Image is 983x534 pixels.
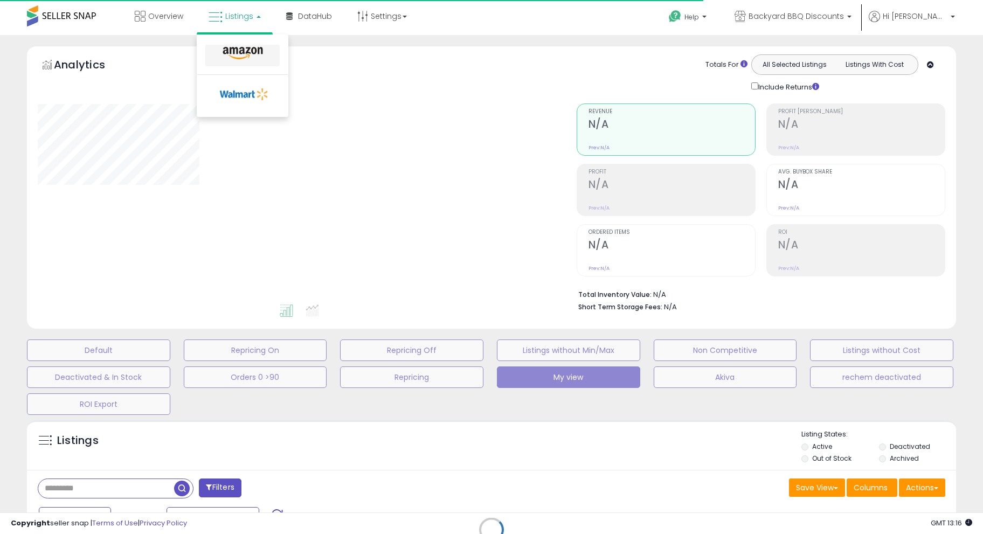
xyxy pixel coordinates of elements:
[778,265,799,272] small: Prev: N/A
[11,518,50,528] strong: Copyright
[11,518,187,529] div: seller snap | |
[778,205,799,211] small: Prev: N/A
[754,58,835,72] button: All Selected Listings
[778,178,945,193] h2: N/A
[589,169,755,175] span: Profit
[589,239,755,253] h2: N/A
[589,118,755,133] h2: N/A
[778,239,945,253] h2: N/A
[778,144,799,151] small: Prev: N/A
[578,302,662,311] b: Short Term Storage Fees:
[668,10,682,23] i: Get Help
[27,393,170,415] button: ROI Export
[810,366,953,388] button: rechem deactivated
[778,109,945,115] span: Profit [PERSON_NAME]
[497,366,640,388] button: My view
[589,205,610,211] small: Prev: N/A
[778,169,945,175] span: Avg. Buybox Share
[749,11,844,22] span: Backyard BBQ Discounts
[589,178,755,193] h2: N/A
[27,366,170,388] button: Deactivated & In Stock
[589,265,610,272] small: Prev: N/A
[184,339,327,361] button: Repricing On
[778,118,945,133] h2: N/A
[148,11,183,22] span: Overview
[810,339,953,361] button: Listings without Cost
[654,339,797,361] button: Non Competitive
[340,339,483,361] button: Repricing Off
[743,80,832,93] div: Include Returns
[184,366,327,388] button: Orders 0 >90
[834,58,915,72] button: Listings With Cost
[578,290,652,299] b: Total Inventory Value:
[578,287,937,300] li: N/A
[589,230,755,235] span: Ordered Items
[589,109,755,115] span: Revenue
[684,12,699,22] span: Help
[705,60,747,70] div: Totals For
[660,2,717,35] a: Help
[664,302,677,312] span: N/A
[883,11,947,22] span: Hi [PERSON_NAME]
[27,339,170,361] button: Default
[340,366,483,388] button: Repricing
[298,11,332,22] span: DataHub
[54,57,126,75] h5: Analytics
[589,144,610,151] small: Prev: N/A
[778,230,945,235] span: ROI
[225,11,253,22] span: Listings
[869,11,955,35] a: Hi [PERSON_NAME]
[654,366,797,388] button: Akiva
[497,339,640,361] button: Listings without Min/Max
